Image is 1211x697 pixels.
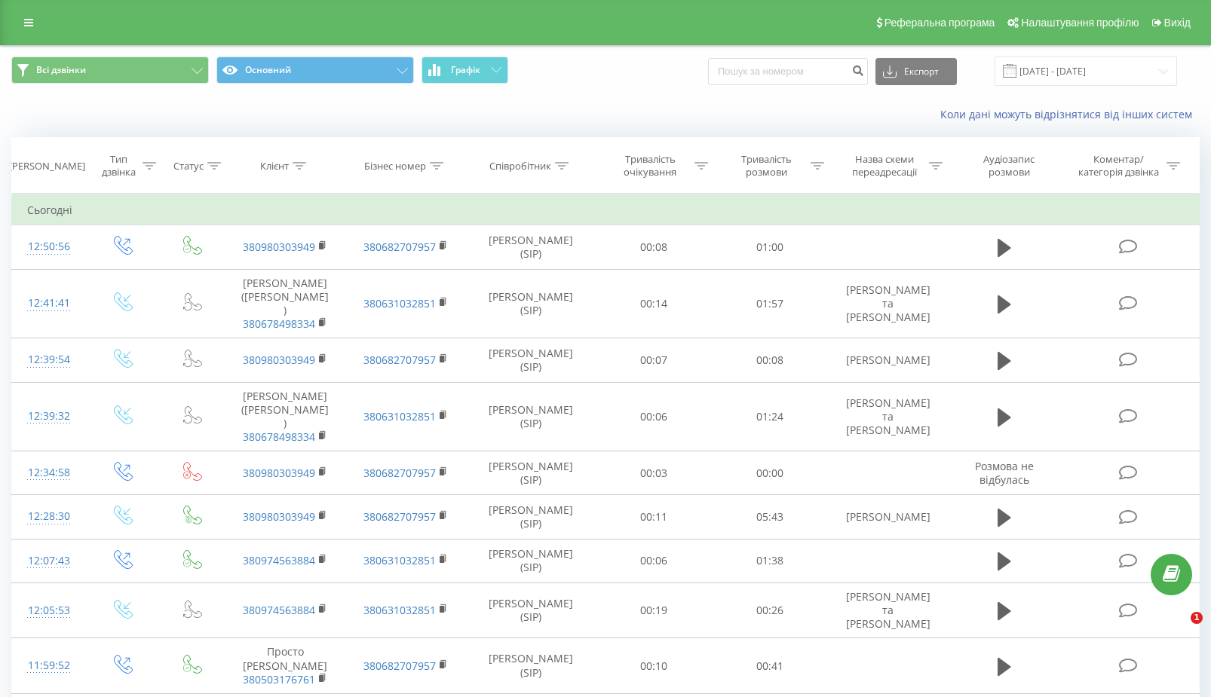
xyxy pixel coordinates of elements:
[712,382,828,451] td: 01:24
[828,582,949,638] td: [PERSON_NAME] та [PERSON_NAME]
[975,459,1034,487] span: Розмова не відбулась
[596,269,712,338] td: 00:14
[712,269,828,338] td: 01:57
[712,638,828,694] td: 00:41
[27,232,71,261] div: 12:50:56
[243,316,315,331] a: 380678498334
[884,17,995,29] span: Реферальна програма
[1075,153,1163,179] div: Коментар/категорія дзвінка
[243,603,315,617] a: 380974563884
[828,495,949,539] td: [PERSON_NAME]
[466,495,596,539] td: [PERSON_NAME] (SIP)
[1164,17,1191,29] span: Вихід
[596,495,712,539] td: 00:11
[708,58,868,85] input: Пошук за номером
[451,65,480,75] span: Графік
[466,338,596,382] td: [PERSON_NAME] (SIP)
[27,458,71,488] div: 12:34:58
[243,466,315,480] a: 380980303949
[27,289,71,318] div: 12:41:41
[225,382,345,451] td: [PERSON_NAME] ([PERSON_NAME])
[100,153,139,179] div: Тип дзвінка
[1160,612,1196,648] iframe: Intercom live chat
[1191,612,1203,624] span: 1
[225,638,345,694] td: Просто [PERSON_NAME]
[466,582,596,638] td: [PERSON_NAME] (SIP)
[828,269,949,338] td: [PERSON_NAME] та [PERSON_NAME]
[27,651,71,680] div: 11:59:52
[596,225,712,269] td: 00:08
[27,345,71,374] div: 12:39:54
[363,509,436,524] a: 380682707957
[610,153,691,179] div: Тривалість очікування
[225,269,345,338] td: [PERSON_NAME] ([PERSON_NAME])
[36,64,86,76] span: Всі дзвінки
[712,582,828,638] td: 00:26
[828,382,949,451] td: [PERSON_NAME] та [PERSON_NAME]
[466,451,596,495] td: [PERSON_NAME] (SIP)
[712,338,828,382] td: 00:08
[9,160,85,173] div: [PERSON_NAME]
[173,160,204,173] div: Статус
[596,539,712,582] td: 00:06
[363,466,436,480] a: 380682707957
[12,195,1200,225] td: Сьогодні
[216,57,414,84] button: Основний
[363,659,436,673] a: 380682707957
[243,430,315,444] a: 380678498334
[260,160,289,173] div: Клієнт
[940,107,1200,121] a: Коли дані можуть відрізнятися вiд інших систем
[364,160,426,173] div: Бізнес номер
[466,225,596,269] td: [PERSON_NAME] (SIP)
[363,603,436,617] a: 380631032851
[363,296,436,310] a: 380631032851
[726,153,807,179] div: Тривалість розмови
[712,495,828,539] td: 05:43
[596,382,712,451] td: 00:06
[363,353,436,367] a: 380682707957
[712,451,828,495] td: 00:00
[243,553,315,567] a: 380974563884
[1021,17,1139,29] span: Налаштування профілю
[962,153,1056,179] div: Аудіозапис розмови
[466,269,596,338] td: [PERSON_NAME] (SIP)
[712,539,828,582] td: 01:38
[27,402,71,431] div: 12:39:32
[422,57,508,84] button: Графік
[845,153,925,179] div: Назва схеми переадресації
[596,638,712,694] td: 00:10
[27,502,71,531] div: 12:28:30
[466,539,596,582] td: [PERSON_NAME] (SIP)
[27,596,71,625] div: 12:05:53
[596,451,712,495] td: 00:03
[466,638,596,694] td: [PERSON_NAME] (SIP)
[27,546,71,576] div: 12:07:43
[712,225,828,269] td: 01:00
[243,240,315,254] a: 380980303949
[489,160,551,173] div: Співробітник
[243,672,315,686] a: 380503176761
[243,509,315,524] a: 380980303949
[466,382,596,451] td: [PERSON_NAME] (SIP)
[363,553,436,567] a: 380631032851
[243,353,315,367] a: 380980303949
[363,240,436,254] a: 380682707957
[596,582,712,638] td: 00:19
[875,58,957,85] button: Експорт
[828,338,949,382] td: [PERSON_NAME]
[11,57,209,84] button: Всі дзвінки
[596,338,712,382] td: 00:07
[363,409,436,423] a: 380631032851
